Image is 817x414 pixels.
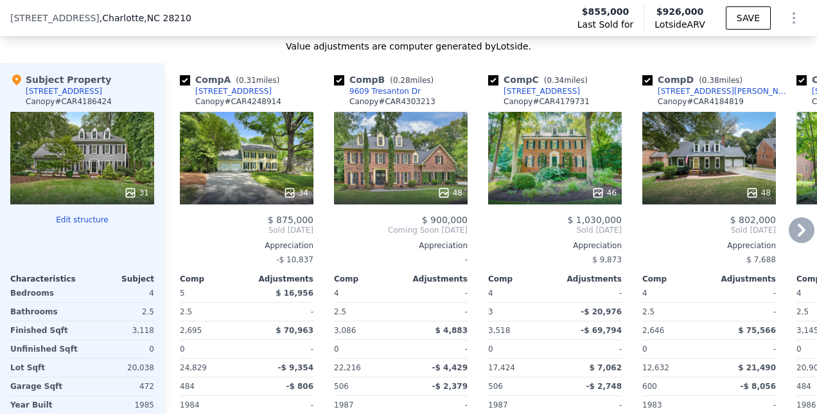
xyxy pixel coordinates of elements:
[658,96,744,107] div: Canopy # CAR4184819
[401,274,468,284] div: Adjustments
[709,274,776,284] div: Adjustments
[422,215,468,225] span: $ 900,000
[558,340,622,358] div: -
[642,326,664,335] span: 2,646
[268,215,313,225] span: $ 875,000
[195,86,272,96] div: [STREET_ADDRESS]
[10,359,80,377] div: Lot Sqft
[642,345,647,354] span: 0
[712,340,776,358] div: -
[10,284,80,302] div: Bedrooms
[555,274,622,284] div: Adjustments
[249,303,313,321] div: -
[488,240,622,251] div: Appreciation
[85,377,154,395] div: 472
[100,12,191,24] span: , Charlotte
[403,284,468,302] div: -
[504,96,590,107] div: Canopy # CAR4179731
[124,186,149,199] div: 31
[741,382,776,391] span: -$ 8,056
[180,289,185,298] span: 5
[334,289,339,298] span: 4
[144,13,191,23] span: , NC 28210
[702,76,719,85] span: 0.38
[577,18,634,31] span: Last Sold for
[590,363,622,372] span: $ 7,062
[334,225,468,235] span: Coming Soon [DATE]
[642,289,647,298] span: 4
[403,303,468,321] div: -
[276,289,313,298] span: $ 16,956
[642,363,669,372] span: 12,632
[504,86,580,96] div: [STREET_ADDRESS]
[180,382,195,391] span: 484
[334,240,468,251] div: Appreciation
[488,73,593,86] div: Comp C
[403,396,468,414] div: -
[334,251,468,269] div: -
[656,6,704,17] span: $926,000
[85,303,154,321] div: 2.5
[276,326,313,335] span: $ 70,963
[180,345,185,354] span: 0
[435,326,468,335] span: $ 4,883
[334,274,401,284] div: Comp
[82,274,154,284] div: Subject
[283,186,308,199] div: 34
[642,240,776,251] div: Appreciation
[488,86,580,96] a: [STREET_ADDRESS]
[85,359,154,377] div: 20,038
[581,307,622,316] span: -$ 20,976
[642,274,709,284] div: Comp
[712,396,776,414] div: -
[85,284,154,302] div: 4
[642,396,707,414] div: 1983
[334,363,361,372] span: 22,216
[180,274,247,284] div: Comp
[796,289,802,298] span: 4
[488,326,510,335] span: 3,518
[349,86,421,96] div: 9609 Tresanton Dr
[432,363,468,372] span: -$ 4,429
[334,86,421,96] a: 9609 Tresanton Dr
[796,382,811,391] span: 484
[349,96,435,107] div: Canopy # CAR4303213
[582,5,629,18] span: $855,000
[249,340,313,358] div: -
[567,215,622,225] span: $ 1,030,000
[642,303,707,321] div: 2.5
[180,326,202,335] span: 2,695
[85,396,154,414] div: 1985
[247,274,313,284] div: Adjustments
[558,396,622,414] div: -
[781,5,807,31] button: Show Options
[10,12,100,24] span: [STREET_ADDRESS]
[712,303,776,321] div: -
[539,76,593,85] span: ( miles)
[180,86,272,96] a: [STREET_ADDRESS]
[334,73,439,86] div: Comp B
[10,274,82,284] div: Characteristics
[488,382,503,391] span: 506
[26,86,102,96] div: [STREET_ADDRESS]
[796,345,802,354] span: 0
[586,382,622,391] span: -$ 2,748
[278,363,313,372] span: -$ 9,354
[730,215,776,225] span: $ 802,000
[488,274,555,284] div: Comp
[334,345,339,354] span: 0
[488,363,515,372] span: 17,424
[10,377,80,395] div: Garage Sqft
[393,76,410,85] span: 0.28
[10,396,80,414] div: Year Built
[26,96,112,107] div: Canopy # CAR4186424
[180,73,285,86] div: Comp A
[10,303,80,321] div: Bathrooms
[334,303,398,321] div: 2.5
[403,340,468,358] div: -
[726,6,771,30] button: SAVE
[712,284,776,302] div: -
[180,225,313,235] span: Sold [DATE]
[276,255,313,264] span: -$ 10,837
[195,96,281,107] div: Canopy # CAR4248914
